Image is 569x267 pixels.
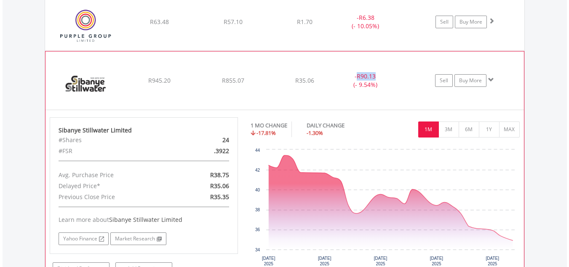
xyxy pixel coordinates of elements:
div: Delayed Price* [52,181,174,191]
button: 1M [418,121,439,138]
a: Market Research [110,232,166,245]
span: R35.06 [210,182,229,190]
div: - (- 9.54%) [334,72,397,89]
div: 1 MO CHANGE [251,121,287,129]
text: 40 [255,188,260,192]
div: - (- 10.05%) [334,13,398,30]
div: #FSR [52,146,174,156]
button: MAX [499,121,520,138]
span: R35.06 [295,76,314,84]
span: R35.35 [210,193,229,201]
span: -17.81% [256,129,276,137]
div: DAILY CHANGE [307,121,374,129]
span: R90.13 [357,72,376,80]
text: 36 [255,227,260,232]
span: R38.75 [210,171,229,179]
text: [DATE] 2025 [262,256,275,266]
text: 42 [255,168,260,173]
text: [DATE] 2025 [486,256,500,266]
text: 38 [255,208,260,212]
span: R945.20 [148,76,171,84]
div: Previous Close Price [52,191,174,202]
a: Sell [435,16,453,28]
a: Yahoo Finance [59,232,109,245]
span: -1.30% [307,129,323,137]
span: R855.07 [222,76,244,84]
text: [DATE] 2025 [318,256,331,266]
div: Sibanye Stillwater Limited [59,126,230,135]
text: [DATE] 2025 [374,256,387,266]
button: 6M [459,121,479,138]
div: 24 [174,135,235,146]
a: Buy More [455,16,487,28]
span: R1.70 [297,18,313,26]
button: 1Y [479,121,500,138]
span: R6.38 [359,13,374,22]
text: 44 [255,148,260,153]
div: .3922 [174,146,235,156]
div: Learn more about [59,216,230,224]
span: R63.48 [150,18,169,26]
span: Sibanye Stillwater Limited [109,216,182,224]
a: Buy More [454,74,486,87]
text: [DATE] 2025 [430,256,443,266]
span: R57.10 [224,18,243,26]
button: 3M [438,121,459,138]
img: EQU.ZA.PPE.png [49,3,122,49]
div: Avg. Purchase Price [52,170,174,181]
div: #Shares [52,135,174,146]
a: Sell [435,74,453,87]
img: EQU.ZA.SSW.png [50,62,122,108]
text: 34 [255,248,260,252]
